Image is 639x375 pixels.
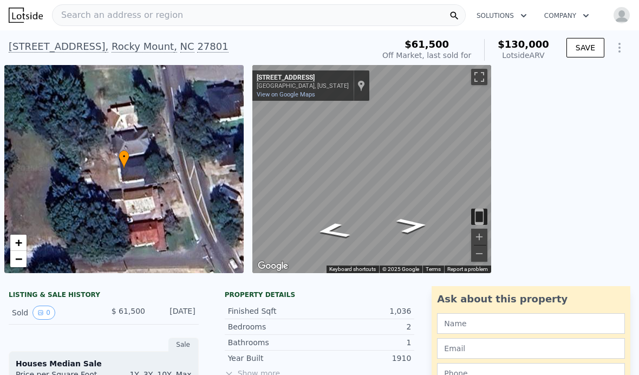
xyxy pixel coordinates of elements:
[471,69,487,85] button: Toggle fullscreen view
[15,252,22,266] span: −
[252,65,492,273] div: Street View
[255,259,291,273] a: Open this area in Google Maps (opens a new window)
[566,38,604,57] button: SAVE
[468,6,536,25] button: Solutions
[426,266,441,272] a: Terms (opens in new tab)
[119,152,129,161] span: •
[255,259,291,273] img: Google
[498,38,549,50] span: $130,000
[252,65,492,273] div: Map
[319,321,411,332] div: 2
[405,38,449,50] span: $61,500
[498,50,549,61] div: Lotside ARV
[10,235,27,251] a: Zoom in
[9,8,43,23] img: Lotside
[383,214,441,237] path: Go North, Cokey Rd
[319,353,411,364] div: 1910
[329,266,376,273] button: Keyboard shortcuts
[168,338,199,352] div: Sale
[154,306,195,320] div: [DATE]
[471,229,487,245] button: Zoom in
[471,245,487,262] button: Zoom out
[112,307,145,315] span: $ 61,500
[382,266,419,272] span: © 2025 Google
[437,292,625,307] div: Ask about this property
[613,7,630,24] img: avatar
[382,50,471,61] div: Off Market, last sold for
[357,80,365,92] a: Show location on map
[257,91,315,98] a: View on Google Maps
[609,37,630,59] button: Show Options
[228,321,319,332] div: Bedrooms
[225,290,415,299] div: Property details
[15,236,22,249] span: +
[437,313,625,334] input: Name
[119,150,129,169] div: •
[32,306,55,320] button: View historical data
[9,290,199,301] div: LISTING & SALE HISTORY
[228,337,319,348] div: Bathrooms
[10,251,27,267] a: Zoom out
[319,306,411,316] div: 1,036
[447,266,488,272] a: Report a problem
[228,306,319,316] div: Finished Sqft
[53,9,183,22] span: Search an address or region
[471,209,487,225] button: Toggle motion tracking
[12,306,95,320] div: Sold
[319,337,411,348] div: 1
[437,338,625,359] input: Email
[16,358,192,369] div: Houses Median Sale
[536,6,598,25] button: Company
[228,353,319,364] div: Year Built
[301,219,364,243] path: Go South, Cokey Rd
